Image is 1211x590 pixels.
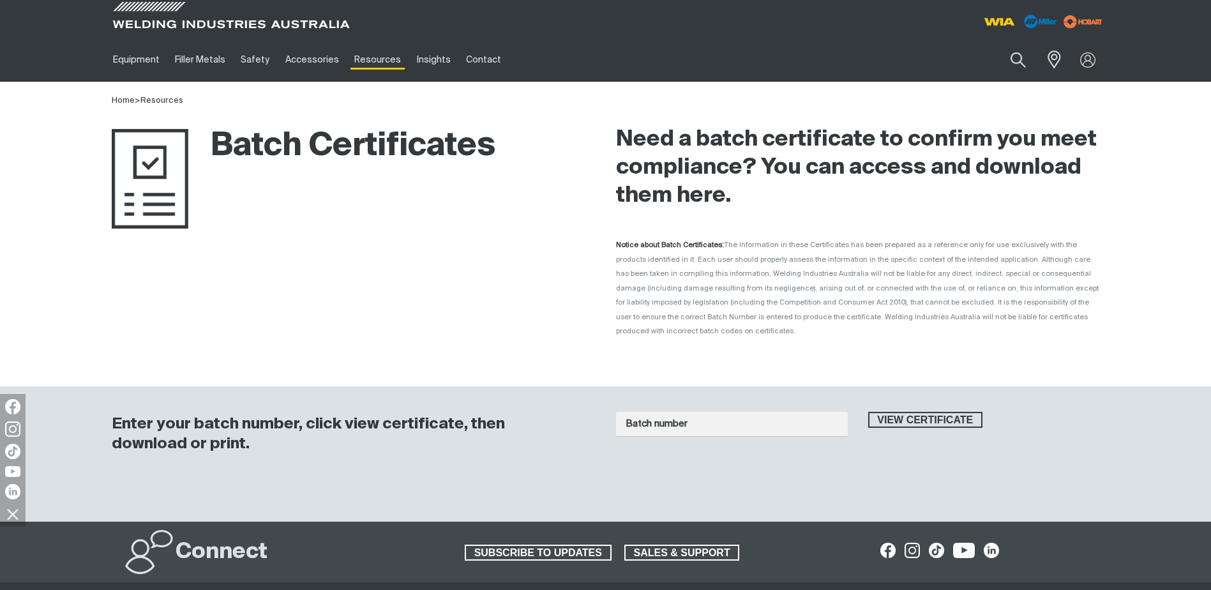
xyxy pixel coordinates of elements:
[616,126,1100,210] h2: Need a batch certificate to confirm you meet compliance? You can access and download them here.
[1060,12,1106,31] img: miller
[458,38,509,82] a: Contact
[278,38,347,82] a: Accessories
[2,503,24,525] img: hide socials
[868,412,983,428] button: View certificate
[626,545,739,561] span: SALES & SUPPORT
[233,38,277,82] a: Safety
[5,484,20,499] img: LinkedIn
[140,96,183,105] a: Resources
[980,45,1039,75] input: Product name or item number...
[466,545,610,561] span: SUBSCRIBE TO UPDATES
[112,96,135,105] a: Home
[5,466,20,477] img: YouTube
[105,38,856,82] nav: Main
[465,545,612,561] a: SUBSCRIBE TO UPDATES
[409,38,458,82] a: Insights
[112,126,495,167] h1: Batch Certificates
[5,444,20,459] img: TikTok
[616,241,1099,335] span: The information in these Certificates has been prepared as a reference only for use exclusively w...
[5,421,20,437] img: Instagram
[869,412,982,428] span: View certificate
[105,38,167,82] a: Equipment
[624,545,740,561] a: SALES & SUPPORT
[616,241,724,248] strong: Notice about Batch Certificates:
[5,399,20,414] img: Facebook
[112,414,583,454] h3: Enter your batch number, click view certificate, then download or print.
[176,538,267,566] h2: Connect
[167,38,233,82] a: Filler Metals
[997,45,1040,75] button: Search products
[135,96,140,105] span: >
[347,38,409,82] a: Resources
